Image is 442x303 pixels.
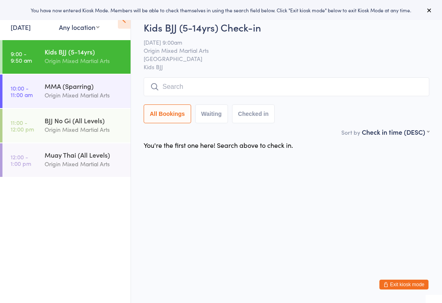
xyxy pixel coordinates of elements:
[144,46,417,54] span: Origin Mixed Martial Arts
[144,63,429,71] span: Kids BJJ
[144,38,417,46] span: [DATE] 9:00am
[144,77,429,96] input: Search
[144,104,191,123] button: All Bookings
[45,150,124,159] div: Muay Thai (All Levels)
[144,54,417,63] span: [GEOGRAPHIC_DATA]
[45,116,124,125] div: BJJ No Gi (All Levels)
[2,40,131,74] a: 9:00 -9:50 amKids BJJ (5-14yrs)Origin Mixed Martial Arts
[232,104,275,123] button: Checked in
[45,125,124,134] div: Origin Mixed Martial Arts
[195,104,228,123] button: Waiting
[45,81,124,90] div: MMA (Sparring)
[2,75,131,108] a: 10:00 -11:00 amMMA (Sparring)Origin Mixed Martial Arts
[45,56,124,66] div: Origin Mixed Martial Arts
[11,85,33,98] time: 10:00 - 11:00 am
[362,127,429,136] div: Check in time (DESC)
[11,119,34,132] time: 11:00 - 12:00 pm
[45,90,124,100] div: Origin Mixed Martial Arts
[11,23,31,32] a: [DATE]
[45,159,124,169] div: Origin Mixed Martial Arts
[13,7,429,14] div: You have now entered Kiosk Mode. Members will be able to check themselves in using the search fie...
[45,47,124,56] div: Kids BJJ (5-14yrs)
[341,128,360,136] label: Sort by
[59,23,99,32] div: Any location
[144,140,293,149] div: You're the first one here! Search above to check in.
[379,280,428,289] button: Exit kiosk mode
[2,109,131,142] a: 11:00 -12:00 pmBJJ No Gi (All Levels)Origin Mixed Martial Arts
[144,20,429,34] h2: Kids BJJ (5-14yrs) Check-in
[11,50,32,63] time: 9:00 - 9:50 am
[11,154,31,167] time: 12:00 - 1:00 pm
[2,143,131,177] a: 12:00 -1:00 pmMuay Thai (All Levels)Origin Mixed Martial Arts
